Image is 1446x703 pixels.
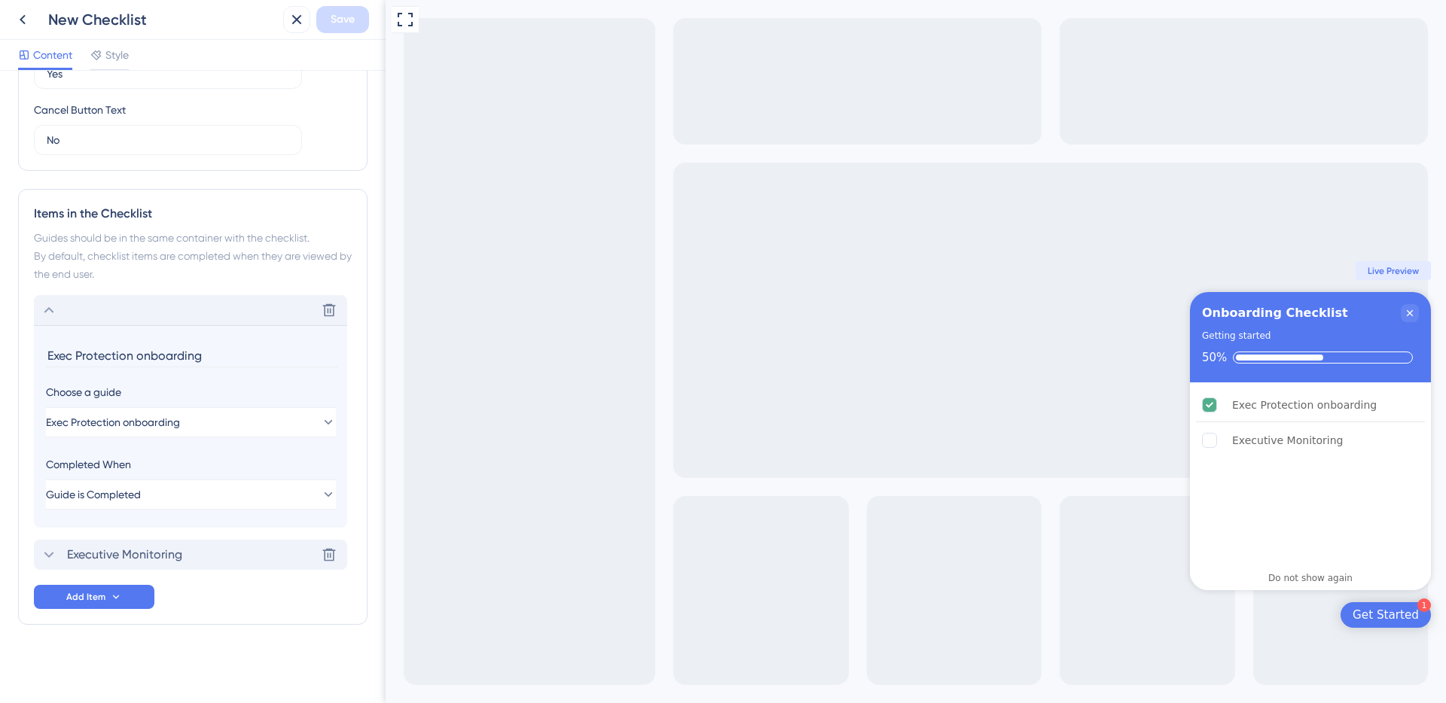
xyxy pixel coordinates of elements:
input: Header [46,344,338,367]
div: Completed When [46,455,336,473]
div: 50% [816,351,841,364]
div: Exec Protection onboarding is complete. [810,388,1039,422]
div: Open Get Started checklist, remaining modules: 1 [955,602,1045,628]
button: Guide is Completed [46,479,336,510]
div: Guides should be in the same container with the checklist. By default, checklist items are comple... [34,229,352,283]
span: Style [105,46,129,64]
span: Guide is Completed [46,485,141,504]
div: Executive Monitoring is incomplete. [810,424,1039,457]
input: Type the value [47,65,289,82]
button: Exec Protection onboarding [46,407,336,437]
div: Checklist items [804,382,1045,561]
div: New Checklist [48,9,277,30]
div: Checklist progress: 50% [816,351,1033,364]
div: Cancel Button Text [34,101,126,119]
span: Exec Protection onboarding [46,413,180,431]
div: Executive Monitoring [847,431,957,449]
span: Content [33,46,72,64]
button: Add Item [34,585,154,609]
div: Checklist Container [804,292,1045,590]
div: Do not show again [883,572,967,584]
div: Choose a guide [46,383,335,401]
div: Items in the Checklist [34,205,352,223]
span: Add Item [66,591,105,603]
span: Live Preview [982,265,1033,277]
div: 1 [1032,598,1045,612]
input: Type the value [47,132,289,148]
span: Save [331,11,355,29]
div: Onboarding Checklist [816,304,962,322]
div: Getting started [816,328,885,343]
div: Close Checklist [1015,304,1033,322]
button: Save [316,6,369,33]
span: Executive Monitoring [67,546,182,564]
div: Get Started [967,607,1033,622]
div: Exec Protection onboarding [847,396,991,414]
